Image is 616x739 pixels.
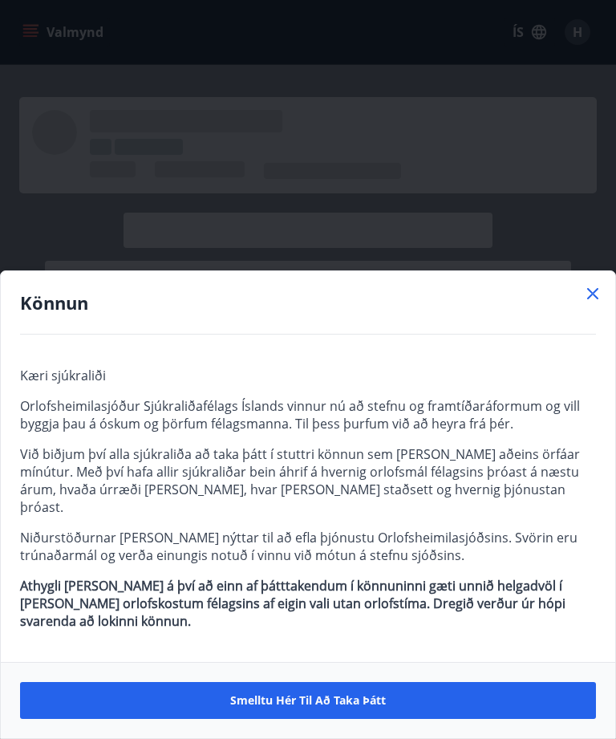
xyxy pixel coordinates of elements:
strong: Athygli [PERSON_NAME] á því að einn af þátttakendum í könnuninni gæti unnið helgadvöl í [PERSON_N... [20,577,565,630]
span: Smelltu hér til að taka þátt [230,692,386,709]
p: Niðurstöðurnar [PERSON_NAME] nýttar til að efla þjónustu Orlofsheimilasjóðsins. Svörin eru trúnað... [20,529,596,564]
h4: Könnun [20,290,596,315]
p: Kæri sjúkraliði [20,367,596,384]
button: Smelltu hér til að taka þátt [20,682,596,719]
p: Orlofsheimilasjóður Sjúkraliðafélags Íslands vinnur nú að stefnu og framtíðaráformum og vill bygg... [20,397,596,432]
p: Við biðjum því alla sjúkraliða að taka þátt í stuttri könnun sem [PERSON_NAME] aðeins örfáar mínú... [20,445,596,516]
